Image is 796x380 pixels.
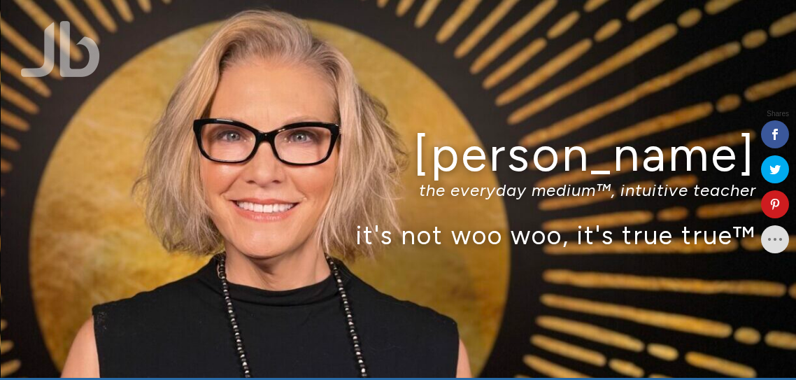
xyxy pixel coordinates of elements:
[40,180,756,200] p: the everyday medium™, intuitive teacher
[40,220,756,250] p: it's not woo woo, it's true true™
[21,21,100,77] img: Jamie Butler. The Everyday Medium
[40,128,756,181] h1: [PERSON_NAME]
[767,111,789,118] span: Shares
